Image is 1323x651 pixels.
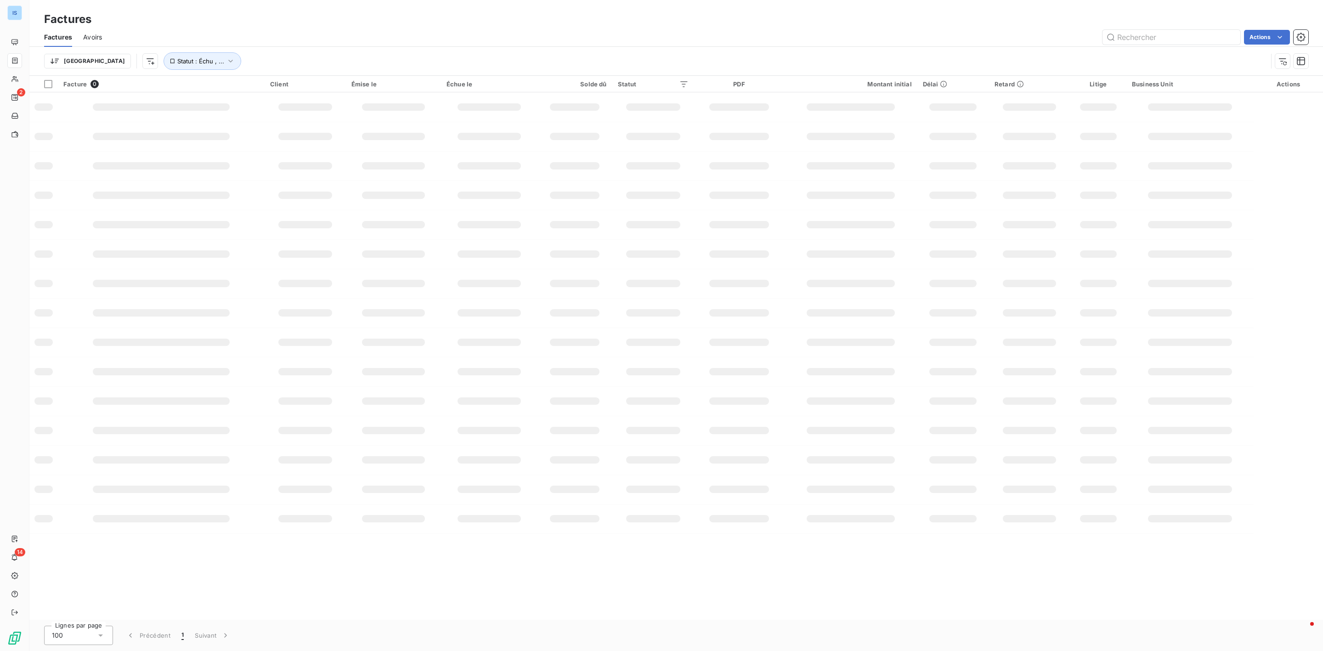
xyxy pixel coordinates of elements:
input: Rechercher [1102,30,1240,45]
span: 0 [90,80,99,88]
button: Précédent [120,626,176,645]
div: Délai [923,80,984,88]
img: Logo LeanPay [7,631,22,645]
span: 1 [181,631,184,640]
button: Suivant [189,626,236,645]
div: Business Unit [1132,80,1248,88]
h3: Factures [44,11,91,28]
span: 2 [17,88,25,96]
div: PDF [700,80,779,88]
div: Statut [618,80,689,88]
button: Actions [1244,30,1290,45]
div: Échue le [447,80,531,88]
div: Client [270,80,340,88]
div: Retard [995,80,1065,88]
div: Montant initial [790,80,912,88]
span: Factures [44,33,72,42]
span: Statut : Échu , ... [177,57,224,65]
span: Facture [63,80,87,88]
button: [GEOGRAPHIC_DATA] [44,54,131,68]
div: Émise le [351,80,435,88]
span: Avoirs [83,33,102,42]
span: 14 [15,548,25,556]
span: 100 [52,631,63,640]
div: IS [7,6,22,20]
iframe: Intercom live chat [1292,620,1314,642]
div: Actions [1259,80,1317,88]
div: Litige [1076,80,1121,88]
div: Solde dû [543,80,606,88]
button: 1 [176,626,189,645]
button: Statut : Échu , ... [164,52,241,70]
